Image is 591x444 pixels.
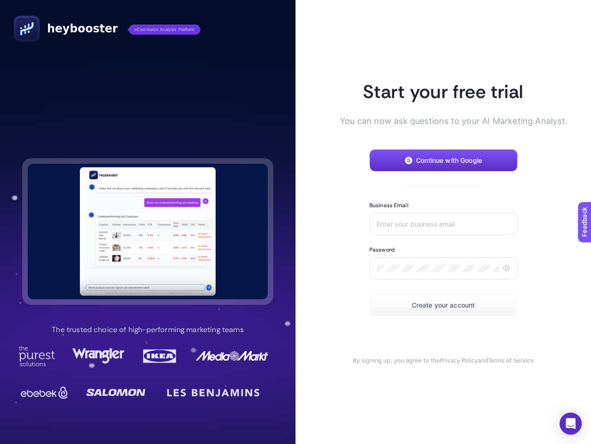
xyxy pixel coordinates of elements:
img: Ebebek [18,383,70,402]
div: and [340,357,547,364]
span: Create your account [412,302,475,309]
h1: Start your free trial [340,80,547,104]
div: Open Intercom Messenger [560,413,582,435]
p: The trusted choice of high-performing marketing teams [52,324,243,335]
img: Ikea [141,346,178,366]
img: MediaMarkt [195,346,269,366]
span: heybooster [47,21,118,36]
span: Continue with Google [416,157,482,164]
span: By signing up, you agree to the [353,358,440,364]
a: heyboostereCommerce Analysis Platform [14,16,200,42]
img: LesBenjamin [162,382,265,404]
button: Create your account [369,294,517,316]
label: Business Email [369,202,409,209]
a: Terms of Service [488,358,534,364]
button: Continue with Google [369,149,518,172]
label: Password [369,246,394,253]
p: You can now ask questions to your AI Marketing Analyst. [340,115,547,127]
input: Enter your business email [377,220,510,228]
span: Feedback [6,3,35,10]
img: Wrangler [72,346,124,366]
span: eCommerce Analysis Platform [129,25,200,35]
img: Salomon [86,383,145,402]
a: Privacy Policy [440,358,478,364]
img: Purest [18,346,55,366]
